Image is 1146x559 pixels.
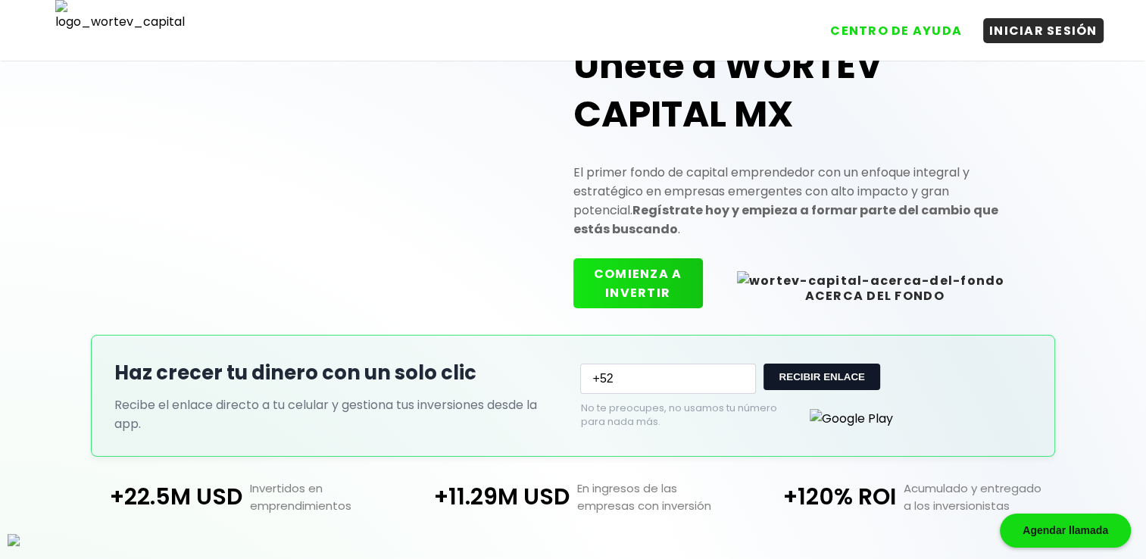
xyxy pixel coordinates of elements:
p: +11.29M USD [410,479,570,514]
p: Recibe el enlace directo a tu celular y gestiona tus inversiones desde la app. [114,395,565,433]
p: Acumulado y entregado a los inversionistas [896,479,1063,514]
a: INICIAR SESIÓN [968,7,1104,43]
strong: Regístrate hoy y empieza a formar parte del cambio que estás buscando [573,201,998,238]
button: INICIAR SESIÓN [983,18,1104,43]
p: Invertidos en emprendimientos [242,479,410,514]
img: logos_whatsapp-icon.svg [8,534,20,546]
button: RECIBIR ENLACE [763,364,879,390]
a: CENTRO DE AYUDA [809,7,968,43]
img: wortev-capital-acerca-del-fondo [737,271,1005,290]
div: Agendar llamada [1000,514,1131,548]
p: En ingresos de las empresas con inversión [569,479,736,514]
button: CENTRO DE AYUDA [824,18,968,43]
p: No te preocupes, no usamos tu número para nada más. [580,401,802,429]
p: +22.5M USD [83,479,243,514]
p: El primer fondo de capital emprendedor con un enfoque integral y estratégico en empresas emergent... [573,163,1032,239]
a: COMIENZA A INVERTIR [573,287,718,304]
img: Google Play [810,409,893,428]
button: ACERCA DEL FONDO [718,261,1032,311]
h1: Únete a WORTEV CAPITAL MX [573,42,1032,139]
p: +120% ROI [736,479,896,514]
h2: Haz crecer tu dinero con un solo clic [114,358,565,388]
button: COMIENZA A INVERTIR [573,258,703,308]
